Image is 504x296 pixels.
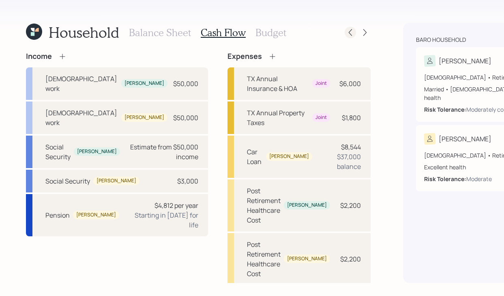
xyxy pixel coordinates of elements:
div: [DEMOGRAPHIC_DATA] work [45,74,118,93]
div: $1,800 [342,113,361,123]
div: $8,544 [341,142,361,152]
h1: Household [49,24,119,41]
div: Post Retirement Healthcare Cost [247,240,281,279]
h4: Income [26,52,52,61]
div: Social Security [45,176,90,186]
div: [PERSON_NAME] [76,212,116,218]
div: [PERSON_NAME] [287,255,327,262]
h3: Balance Sheet [129,27,191,39]
div: $50,000 [173,79,198,89]
div: [PERSON_NAME] [269,153,309,160]
h3: Budget [255,27,286,39]
div: $37,000 balance [319,152,361,171]
div: [PERSON_NAME] [439,56,491,66]
div: [DEMOGRAPHIC_DATA] work [45,108,118,127]
div: $2,200 [340,201,361,210]
div: $6,000 [339,79,361,89]
div: [PERSON_NAME] [77,148,117,155]
div: $4,812 per year [154,201,198,210]
div: Joint [315,114,327,121]
div: Starting in [DATE] for life [126,210,198,230]
div: [PERSON_NAME] [287,202,327,209]
div: [PERSON_NAME] [124,80,164,87]
div: Social Security [45,142,71,162]
div: Baro household [416,36,466,44]
div: TX Annual Property Taxes [247,108,309,127]
div: [PERSON_NAME] [97,177,136,184]
b: Risk Tolerance: [424,106,466,113]
h4: Expenses [227,52,262,61]
div: [PERSON_NAME] [439,134,491,144]
div: TX Annual Insurance & HOA [247,74,309,93]
b: Risk Tolerance: [424,175,466,183]
div: Estimate from $50,000 income [127,142,198,162]
div: Pension [45,210,70,220]
div: $50,000 [173,113,198,123]
div: [PERSON_NAME] [124,114,164,121]
div: Joint [315,80,327,87]
div: $2,200 [340,254,361,264]
div: Car Loan [247,147,263,166]
div: $3,000 [177,176,198,186]
h3: Cash Flow [201,27,246,39]
div: Moderate [466,175,492,183]
div: Post Retirement Healthcare Cost [247,186,281,225]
